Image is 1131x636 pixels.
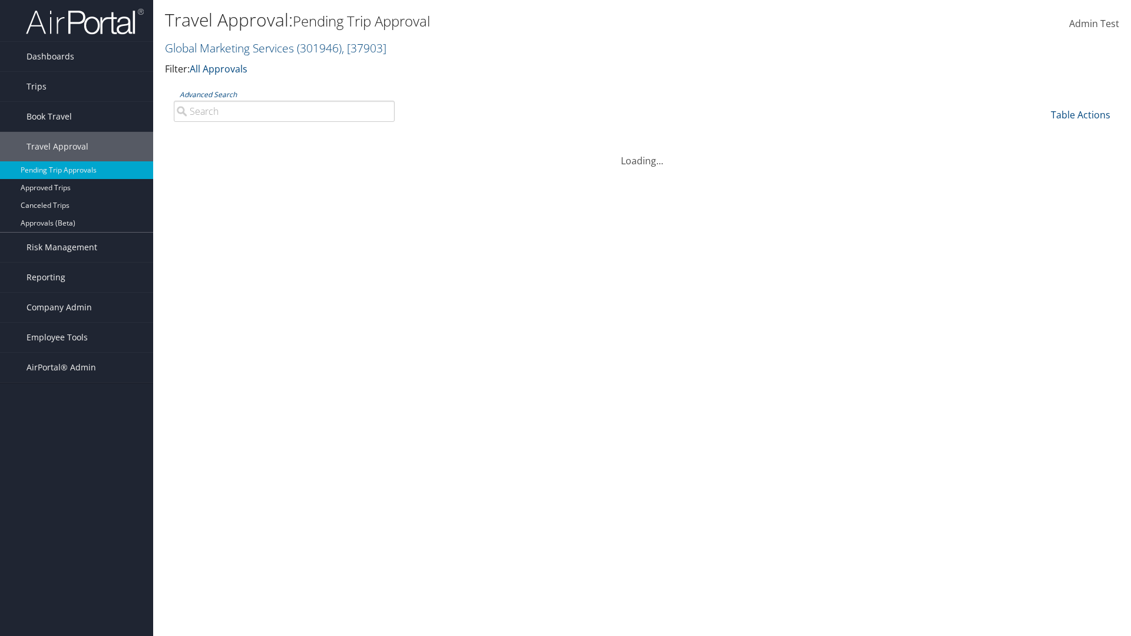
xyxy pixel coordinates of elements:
img: airportal-logo.png [26,8,144,35]
a: Global Marketing Services [165,40,386,56]
span: Travel Approval [27,132,88,161]
span: Company Admin [27,293,92,322]
span: AirPortal® Admin [27,353,96,382]
p: Filter: [165,62,801,77]
a: Table Actions [1051,108,1110,121]
span: Dashboards [27,42,74,71]
div: Loading... [165,140,1119,168]
small: Pending Trip Approval [293,11,430,31]
span: Employee Tools [27,323,88,352]
input: Advanced Search [174,101,395,122]
span: Trips [27,72,47,101]
span: Admin Test [1069,17,1119,30]
h1: Travel Approval: [165,8,801,32]
span: Reporting [27,263,65,292]
span: Book Travel [27,102,72,131]
span: , [ 37903 ] [342,40,386,56]
a: All Approvals [190,62,247,75]
a: Admin Test [1069,6,1119,42]
span: ( 301946 ) [297,40,342,56]
a: Advanced Search [180,90,237,100]
span: Risk Management [27,233,97,262]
